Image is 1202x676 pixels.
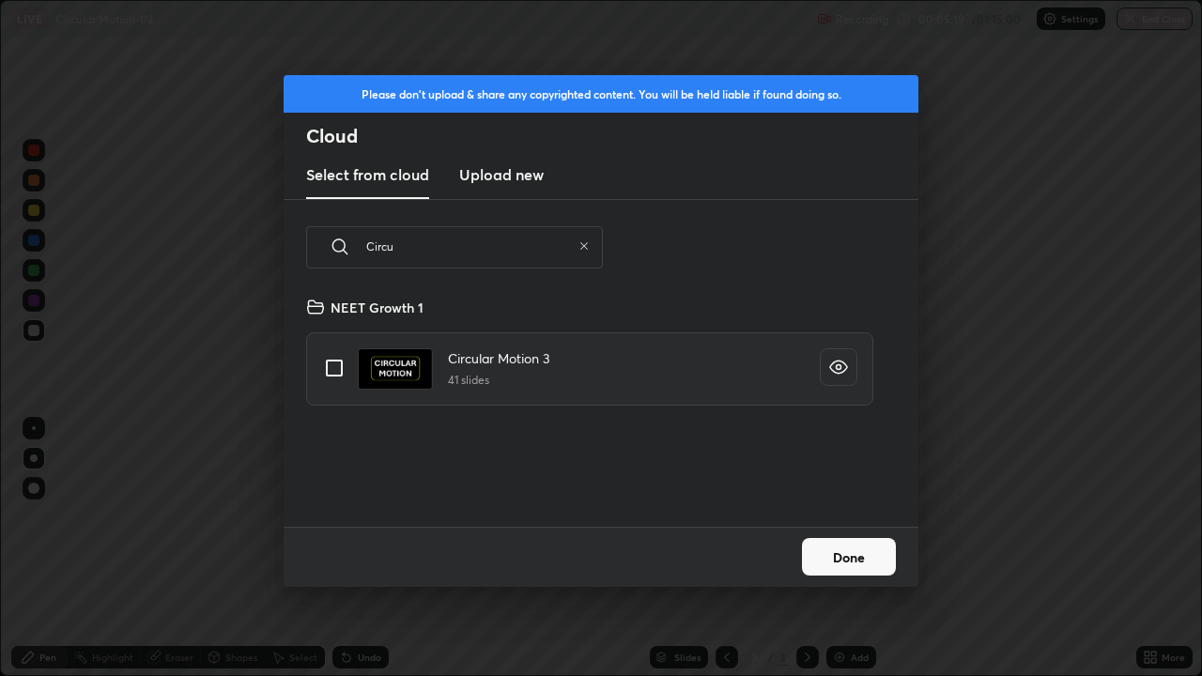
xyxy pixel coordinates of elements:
h3: Upload new [459,163,544,186]
input: Search [366,207,571,286]
h2: Cloud [306,124,918,148]
h4: NEET Growth 1 [331,298,424,317]
img: 1723526919NDVO1Z.pdf [358,348,433,390]
h5: 41 slides [448,372,549,389]
h4: Circular Motion 3 [448,348,549,368]
div: grid [284,290,896,527]
h3: Select from cloud [306,163,429,186]
div: Please don't upload & share any copyrighted content. You will be held liable if found doing so. [284,75,918,113]
button: Done [802,538,896,576]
